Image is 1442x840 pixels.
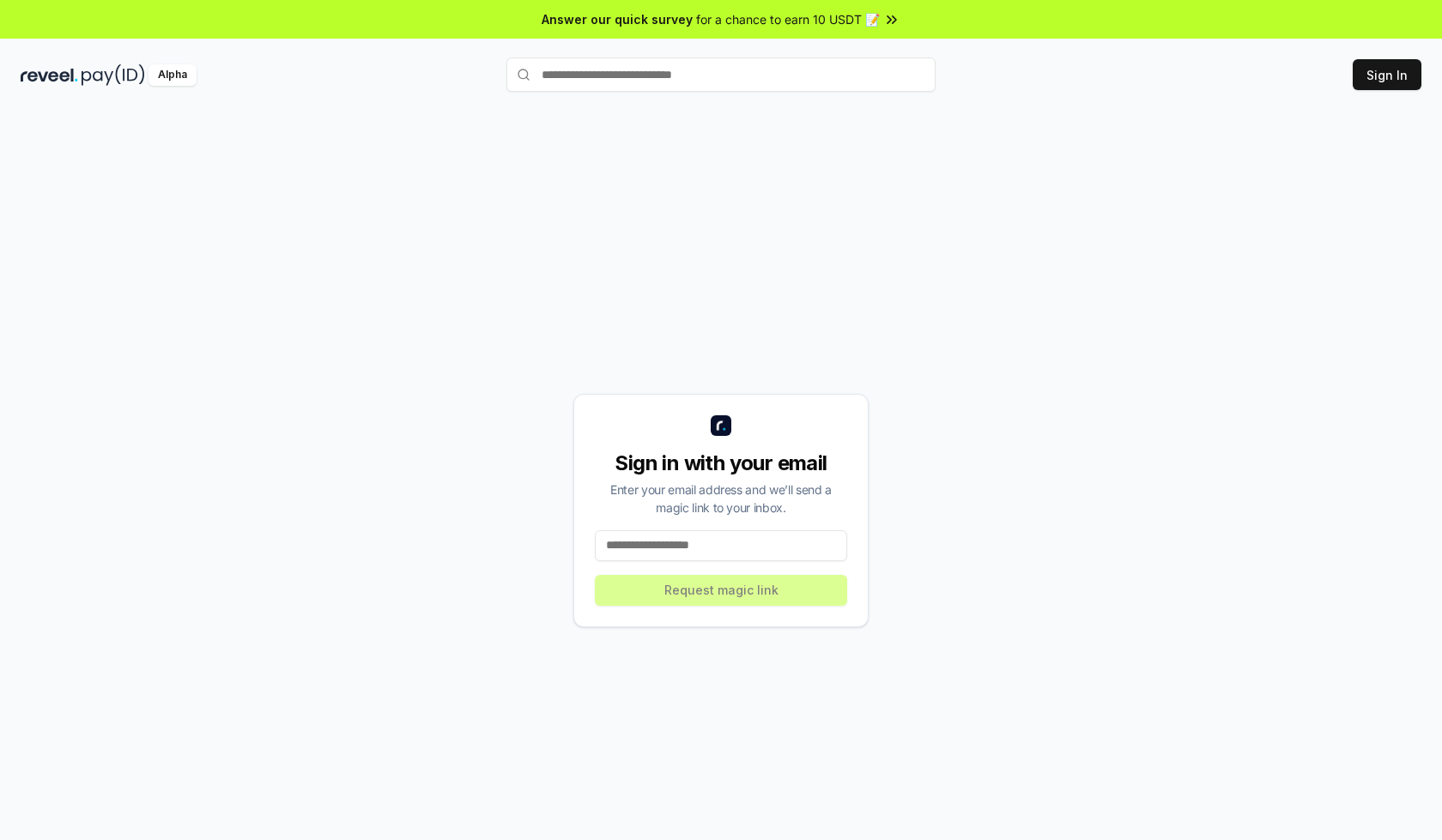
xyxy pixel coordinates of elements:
[595,450,847,477] div: Sign in with your email
[711,415,731,436] img: logo_small
[542,10,693,28] span: Answer our quick survey
[696,10,880,28] span: for a chance to earn 10 USDT 📝
[148,64,197,86] div: Alpha
[595,480,847,517] div: Enter your email address and we’ll send a magic link to your inbox.
[82,64,145,86] img: pay_id
[1353,59,1421,90] button: Sign In
[21,64,78,86] img: reveel_dark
